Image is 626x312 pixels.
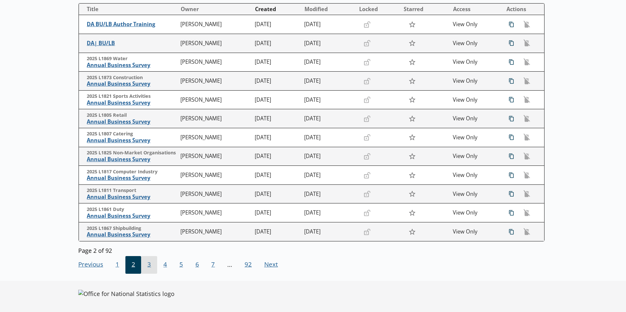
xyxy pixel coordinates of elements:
td: View Only [450,90,500,109]
td: [DATE] [302,222,356,241]
span: Annual Business Survey [87,194,177,200]
button: Star [405,75,419,87]
td: [PERSON_NAME] [178,15,252,34]
span: Annual Business Survey [87,137,177,144]
button: 2 [125,256,141,274]
button: Star [405,169,419,181]
td: [DATE] [252,72,302,91]
span: 2025 L1873 Construction [87,75,177,81]
button: 92 [238,256,258,274]
td: View Only [450,15,500,34]
td: [DATE] [252,147,302,166]
button: 5 [173,256,189,274]
td: [PERSON_NAME] [178,203,252,222]
li: ... [221,256,238,274]
span: Annual Business Survey [87,99,177,106]
td: [DATE] [252,15,302,34]
span: DA| BU/LB [87,40,177,47]
td: View Only [450,203,500,222]
span: 2025 L1805 Retail [87,112,177,118]
button: Access [451,4,499,14]
td: [DATE] [252,53,302,72]
td: [PERSON_NAME] [178,222,252,241]
td: [DATE] [302,184,356,203]
td: [PERSON_NAME] [178,90,252,109]
button: Star [405,207,419,219]
span: 2025 L1811 Transport [87,187,177,194]
td: View Only [450,109,500,128]
td: [DATE] [252,203,302,222]
td: [DATE] [302,203,356,222]
button: Created [252,4,301,14]
td: [DATE] [302,72,356,91]
span: Annual Business Survey [87,156,177,163]
button: 6 [189,256,205,274]
td: [DATE] [252,109,302,128]
span: Annual Business Survey [87,118,177,125]
td: View Only [450,184,500,203]
button: Next [258,256,284,274]
td: [PERSON_NAME] [178,109,252,128]
td: [DATE] [302,128,356,147]
button: 4 [157,256,173,274]
button: Star [405,150,419,163]
span: Annual Business Survey [87,231,177,238]
button: Title [82,4,177,14]
td: [PERSON_NAME] [178,147,252,166]
span: 2025 L1825 Non-Market Organisations [87,150,177,156]
button: 1 [109,256,125,274]
button: Star [405,131,419,144]
td: [DATE] [252,184,302,203]
button: Star [405,94,419,106]
td: View Only [450,147,500,166]
td: [DATE] [252,34,302,53]
span: Annual Business Survey [87,213,177,219]
span: Annual Business Survey [87,80,177,87]
td: View Only [450,166,500,185]
td: [DATE] [302,147,356,166]
span: Annual Business Survey [87,175,177,182]
td: [DATE] [302,166,356,185]
button: 3 [141,256,157,274]
td: [DATE] [302,34,356,53]
span: 2025 L1817 Computer Industry [87,169,177,175]
td: [PERSON_NAME] [178,34,252,53]
span: 2025 L1807 Catering [87,131,177,137]
button: Star [405,37,419,49]
span: Annual Business Survey [87,62,177,69]
span: DA BU/LB Author Training [87,21,177,28]
button: 7 [205,256,221,274]
button: Star [405,113,419,125]
td: View Only [450,128,500,147]
td: [DATE] [302,53,356,72]
img: Office for National Statistics logo [78,290,175,298]
td: [DATE] [302,90,356,109]
div: Page 2 of 92 [78,245,545,254]
td: [DATE] [302,109,356,128]
td: [DATE] [252,166,302,185]
button: Starred [401,4,450,14]
span: 2025 L1821 Sports Activities [87,93,177,99]
td: View Only [450,53,500,72]
button: Locked [357,4,400,14]
td: [DATE] [252,128,302,147]
td: [PERSON_NAME] [178,128,252,147]
button: Star [405,56,419,68]
button: Previous [78,256,109,274]
button: Star [405,225,419,238]
button: Modified [302,4,356,14]
span: 2025 L1869 Water [87,56,177,62]
td: [PERSON_NAME] [178,184,252,203]
span: 2025 L1861 Duty [87,206,177,213]
td: View Only [450,222,500,241]
span: 2025 L1867 Shipbuilding [87,225,177,232]
td: [DATE] [252,90,302,109]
